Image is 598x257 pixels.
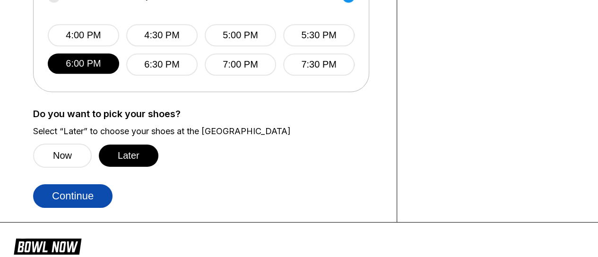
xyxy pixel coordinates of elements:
[205,53,276,76] button: 7:00 PM
[205,24,276,46] button: 5:00 PM
[48,53,119,74] button: 6:00 PM
[48,24,119,46] button: 4:00 PM
[33,109,382,119] label: Do you want to pick your shoes?
[33,126,382,137] label: Select “Later” to choose your shoes at the [GEOGRAPHIC_DATA]
[33,184,113,208] button: Continue
[283,53,355,76] button: 7:30 PM
[126,24,198,46] button: 4:30 PM
[283,24,355,46] button: 5:30 PM
[126,53,198,76] button: 6:30 PM
[99,145,158,167] button: Later
[33,144,92,168] button: Now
